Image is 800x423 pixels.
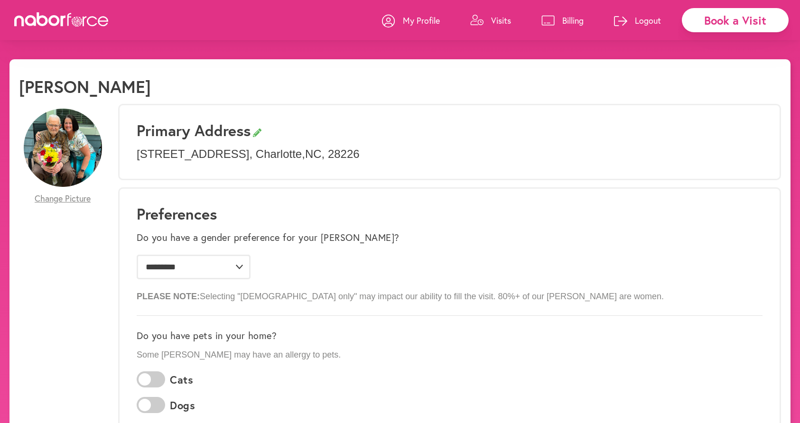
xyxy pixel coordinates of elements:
[170,399,195,412] label: Dogs
[24,109,102,187] img: rP9bffxRly3zbZVKXT52
[382,6,440,35] a: My Profile
[137,284,763,302] p: Selecting "[DEMOGRAPHIC_DATA] only" may impact our ability to fill the visit. 80%+ of our [PERSON...
[491,15,511,26] p: Visits
[137,350,763,360] p: Some [PERSON_NAME] may have an allergy to pets.
[635,15,661,26] p: Logout
[137,232,400,243] label: Do you have a gender preference for your [PERSON_NAME]?
[470,6,511,35] a: Visits
[19,76,151,97] h1: [PERSON_NAME]
[137,205,763,223] h1: Preferences
[137,330,277,341] label: Do you have pets in your home?
[137,292,200,301] b: PLEASE NOTE:
[614,6,661,35] a: Logout
[562,15,584,26] p: Billing
[541,6,584,35] a: Billing
[682,8,789,32] div: Book a Visit
[137,121,763,139] h3: Primary Address
[35,193,91,204] span: Change Picture
[170,374,193,386] label: Cats
[403,15,440,26] p: My Profile
[137,147,763,161] p: [STREET_ADDRESS] , Charlotte , NC , 28226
